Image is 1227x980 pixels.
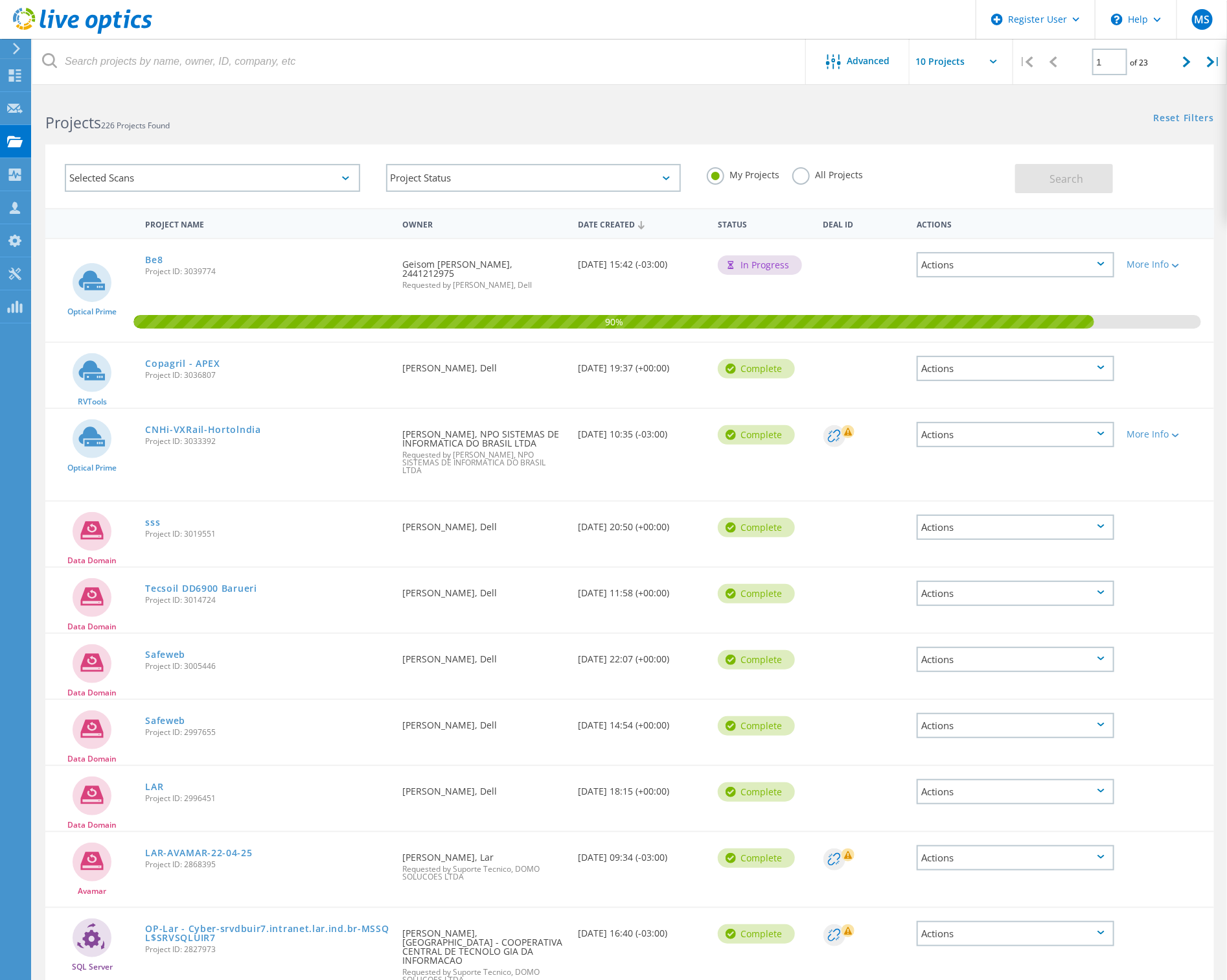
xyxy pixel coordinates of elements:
[718,584,795,603] div: Complete
[1049,172,1083,186] span: Search
[145,371,389,379] span: Project ID: 3036807
[101,120,170,131] span: 226 Projects Found
[145,530,389,538] span: Project ID: 3019551
[571,239,711,282] div: [DATE] 15:42 (-03:00)
[792,167,863,180] label: All Projects
[396,239,571,302] div: Geisom [PERSON_NAME], 2441212975
[145,437,389,445] span: Project ID: 3033392
[917,252,1114,277] div: Actions
[78,887,106,895] span: Avamar
[1127,430,1208,439] div: More Info
[1127,260,1208,269] div: More Info
[718,255,802,275] div: In Progress
[571,211,711,236] div: Date Created
[718,518,795,537] div: Complete
[396,211,571,235] div: Owner
[67,464,117,472] span: Optical Prime
[402,865,565,881] span: Requested by Suporte Tecnico, DOMO SOLUCOES LTDA
[145,662,389,670] span: Project ID: 3005446
[571,766,711,809] div: [DATE] 18:15 (+00:00)
[1154,113,1214,124] a: Reset Filters
[67,689,117,697] span: Data Domain
[145,848,252,857] a: LAR-AVAMAR-22-04-25
[847,56,890,65] span: Advanced
[396,502,571,544] div: [PERSON_NAME], Dell
[145,268,389,275] span: Project ID: 3039774
[396,832,571,894] div: [PERSON_NAME], Lar
[718,848,795,868] div: Complete
[718,650,795,670] div: Complete
[571,700,711,743] div: [DATE] 14:54 (+00:00)
[718,924,795,944] div: Complete
[571,568,711,611] div: [DATE] 11:58 (+00:00)
[718,716,795,736] div: Complete
[145,518,160,527] a: sss
[13,27,152,36] a: Live Optics Dashboard
[707,167,779,180] label: My Projects
[145,924,389,942] a: OP-Lar - Cyber-srvdbuir7.intranet.lar.ind.br-MSSQL$SRVSQLUIR7
[45,112,101,133] b: Projects
[32,39,807,84] input: Search projects by name, owner, ID, company, etc
[571,409,711,452] div: [DATE] 10:35 (-03:00)
[917,647,1114,672] div: Actions
[402,451,565,474] span: Requested by [PERSON_NAME], NPO SISTEMAS DE INFORMATICA DO BRASIL LTDA
[571,502,711,544] div: [DATE] 20:50 (+00:00)
[67,623,117,631] span: Data Domain
[145,650,185,659] a: Safeweb
[145,946,389,953] span: Project ID: 2827973
[917,921,1114,946] div: Actions
[1130,57,1149,68] span: of 23
[917,356,1114,381] div: Actions
[571,343,711,386] div: [DATE] 19:37 (+00:00)
[910,211,1121,235] div: Actions
[133,315,1094,327] span: 90%
[917,845,1114,870] div: Actions
[139,211,396,235] div: Project Name
[571,908,711,951] div: [DATE] 16:40 (-03:00)
[386,164,682,192] div: Project Status
[396,409,571,487] div: [PERSON_NAME], NPO SISTEMAS DE INFORMATICA DO BRASIL LTDA
[396,766,571,809] div: [PERSON_NAME], Dell
[65,164,360,192] div: Selected Scans
[67,557,117,565] span: Data Domain
[78,398,107,406] span: RVTools
[1013,39,1040,85] div: |
[917,779,1114,804] div: Actions
[711,211,816,235] div: Status
[1194,14,1210,25] span: MS
[571,832,711,875] div: [DATE] 09:34 (-03:00)
[1111,14,1123,25] svg: \n
[145,729,389,736] span: Project ID: 2997655
[145,795,389,802] span: Project ID: 2996451
[718,359,795,379] div: Complete
[571,634,711,677] div: [DATE] 22:07 (+00:00)
[145,716,185,725] a: Safeweb
[917,515,1114,540] div: Actions
[1015,164,1113,193] button: Search
[145,861,389,869] span: Project ID: 2868395
[817,211,910,235] div: Deal Id
[145,255,163,264] a: Be8
[1200,39,1227,85] div: |
[917,713,1114,738] div: Actions
[145,584,257,593] a: Tecsoil DD6900 Barueri
[145,425,260,434] a: CNHi-VXRail-Hortolndia
[72,963,113,971] span: SQL Server
[67,308,117,316] span: Optical Prime
[718,425,795,445] div: Complete
[396,700,571,743] div: [PERSON_NAME], Dell
[67,821,117,829] span: Data Domain
[396,568,571,611] div: [PERSON_NAME], Dell
[145,782,163,791] a: LAR
[396,343,571,386] div: [PERSON_NAME], Dell
[402,281,565,289] span: Requested by [PERSON_NAME], Dell
[718,782,795,802] div: Complete
[145,596,389,604] span: Project ID: 3014724
[67,755,117,763] span: Data Domain
[396,634,571,677] div: [PERSON_NAME], Dell
[917,422,1114,447] div: Actions
[145,359,220,368] a: Copagril - APEX
[917,581,1114,606] div: Actions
